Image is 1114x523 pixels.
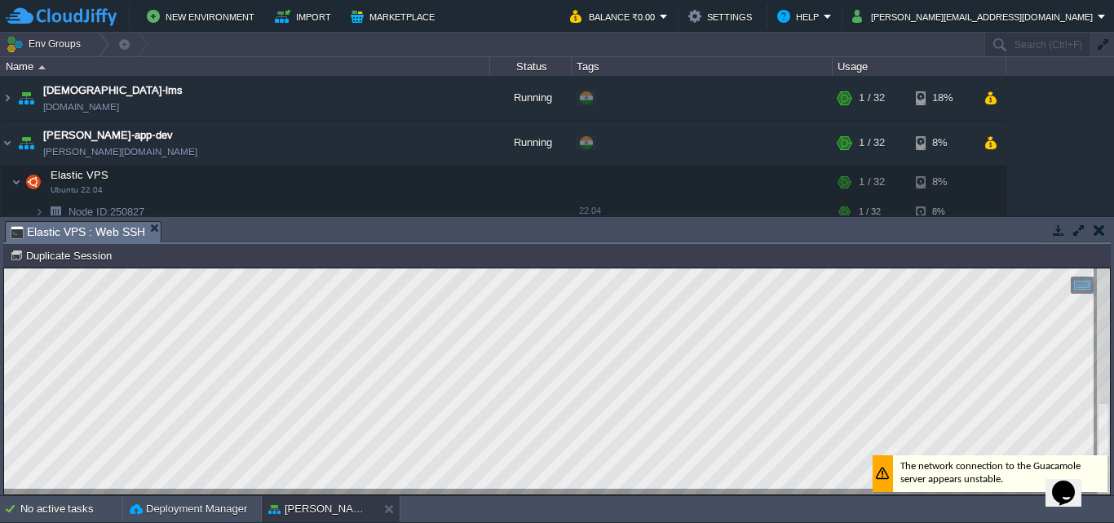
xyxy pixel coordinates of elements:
[15,76,38,120] img: AMDAwAAAACH5BAEAAAAALAAAAAABAAEAAAICRAEAOw==
[491,57,571,76] div: Status
[490,76,572,120] div: Running
[916,121,969,165] div: 8%
[859,166,885,198] div: 1 / 32
[268,501,371,517] button: [PERSON_NAME]-app-dev
[130,501,247,517] button: Deployment Manager
[6,7,117,27] img: CloudJiffy
[859,121,885,165] div: 1 / 32
[275,7,336,26] button: Import
[916,166,969,198] div: 8%
[859,199,881,224] div: 1 / 32
[43,127,173,144] a: [PERSON_NAME]-app-dev
[6,33,86,55] button: Env Groups
[44,199,67,224] img: AMDAwAAAACH5BAEAAAAALAAAAAABAAEAAAICRAEAOw==
[20,496,122,522] div: No active tasks
[916,76,969,120] div: 18%
[351,7,440,26] button: Marketplace
[570,7,660,26] button: Balance ₹0.00
[49,168,111,182] span: Elastic VPS
[916,199,969,224] div: 8%
[43,144,197,160] a: [PERSON_NAME][DOMAIN_NAME]
[34,199,44,224] img: AMDAwAAAACH5BAEAAAAALAAAAAABAAEAAAICRAEAOw==
[43,99,119,115] a: [DOMAIN_NAME]
[833,57,1006,76] div: Usage
[38,65,46,69] img: AMDAwAAAACH5BAEAAAAALAAAAAABAAEAAAICRAEAOw==
[15,121,38,165] img: AMDAwAAAACH5BAEAAAAALAAAAAABAAEAAAICRAEAOw==
[49,169,111,181] a: Elastic VPSUbuntu 22.04
[2,57,489,76] div: Name
[579,206,601,215] span: 22.04
[43,82,183,99] a: [DEMOGRAPHIC_DATA]-lms
[777,7,824,26] button: Help
[51,185,103,195] span: Ubuntu 22.04
[1,121,14,165] img: AMDAwAAAACH5BAEAAAAALAAAAAABAAEAAAICRAEAOw==
[490,121,572,165] div: Running
[11,222,145,242] span: Elastic VPS : Web SSH
[572,57,832,76] div: Tags
[67,205,147,219] a: Node ID:250827
[869,187,1103,224] div: The network connection to the Guacamole server appears unstable.
[69,206,110,218] span: Node ID:
[852,7,1098,26] button: [PERSON_NAME][EMAIL_ADDRESS][DOMAIN_NAME]
[10,248,117,263] button: Duplicate Session
[1,76,14,120] img: AMDAwAAAACH5BAEAAAAALAAAAAABAAEAAAICRAEAOw==
[67,205,147,219] span: 250827
[147,7,259,26] button: New Environment
[688,7,757,26] button: Settings
[11,166,21,198] img: AMDAwAAAACH5BAEAAAAALAAAAAABAAEAAAICRAEAOw==
[859,76,885,120] div: 1 / 32
[22,166,45,198] img: AMDAwAAAACH5BAEAAAAALAAAAAABAAEAAAICRAEAOw==
[1045,458,1098,507] iframe: chat widget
